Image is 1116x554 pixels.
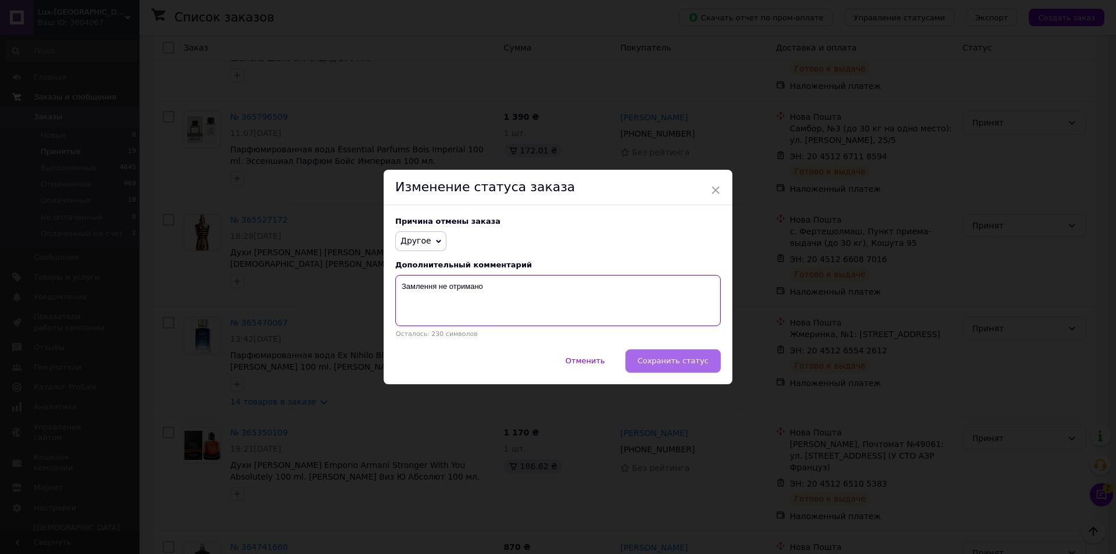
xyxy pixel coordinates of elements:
[395,330,721,338] p: Осталось: 230 символов
[710,180,721,200] span: ×
[395,275,721,326] textarea: Замлення не отримано
[384,170,732,205] div: Изменение статуса заказа
[638,356,709,365] span: Сохранить статус
[566,356,605,365] span: Отменить
[553,349,617,373] button: Отменить
[400,236,431,245] span: Другое
[625,349,721,373] button: Сохранить статус
[395,260,721,269] div: Дополнительный комментарий
[395,217,721,226] div: Причина отмены заказа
